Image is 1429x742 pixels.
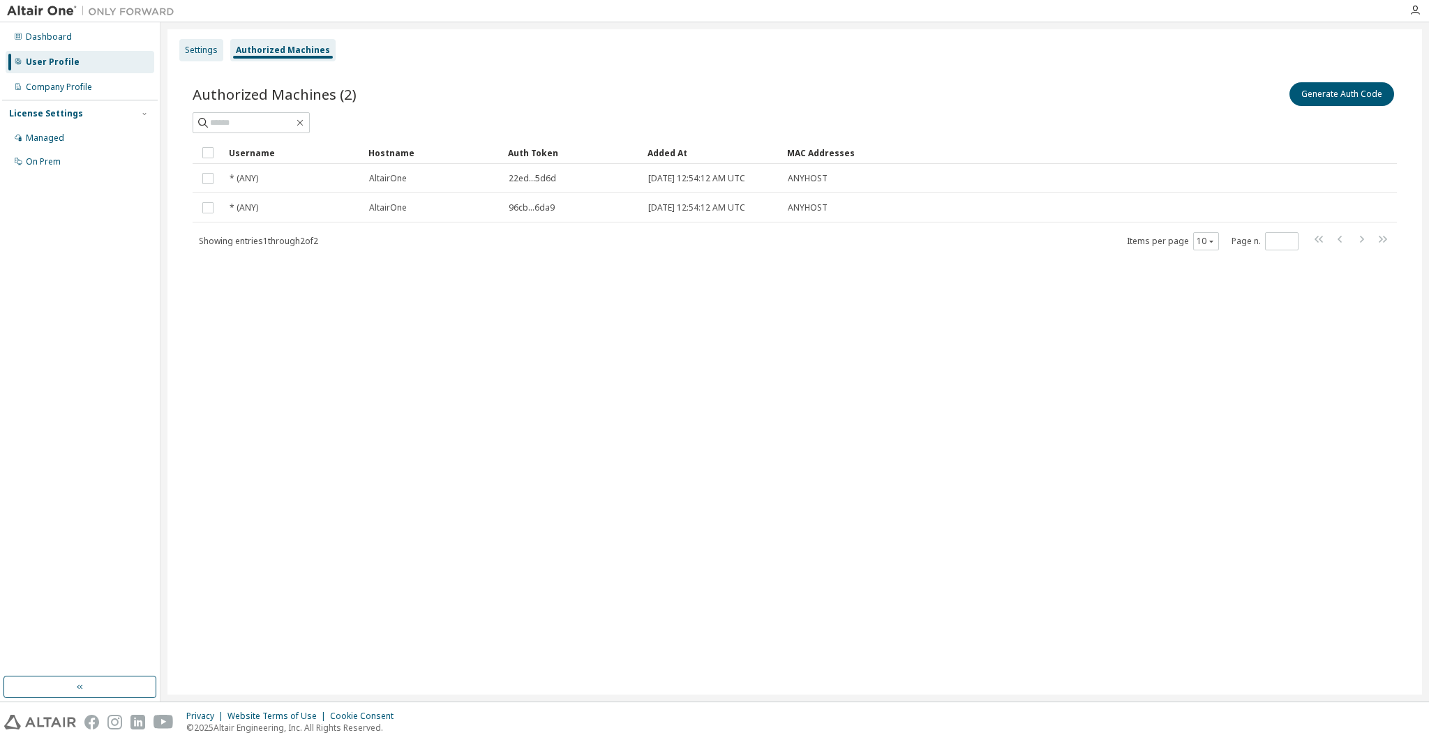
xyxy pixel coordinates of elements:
[26,82,92,93] div: Company Profile
[648,202,745,213] span: [DATE] 12:54:12 AM UTC
[230,202,258,213] span: * (ANY)
[368,142,497,164] div: Hostname
[509,173,556,184] span: 22ed...5d6d
[509,202,555,213] span: 96cb...6da9
[648,142,776,164] div: Added At
[229,142,357,164] div: Username
[26,132,64,144] div: Managed
[26,56,80,68] div: User Profile
[330,711,402,722] div: Cookie Consent
[788,173,828,184] span: ANYHOST
[154,715,174,729] img: youtube.svg
[130,715,145,729] img: linkedin.svg
[1289,82,1394,106] button: Generate Auth Code
[508,142,636,164] div: Auth Token
[26,31,72,43] div: Dashboard
[230,173,258,184] span: * (ANY)
[107,715,122,729] img: instagram.svg
[9,108,83,119] div: License Settings
[199,235,318,247] span: Showing entries 1 through 2 of 2
[4,715,76,729] img: altair_logo.svg
[186,711,227,722] div: Privacy
[369,173,407,184] span: AltairOne
[84,715,99,729] img: facebook.svg
[1197,236,1215,247] button: 10
[186,722,402,734] p: © 2025 Altair Engineering, Inc. All Rights Reserved.
[26,156,61,167] div: On Prem
[369,202,407,213] span: AltairOne
[788,202,828,213] span: ANYHOST
[787,142,1250,164] div: MAC Addresses
[227,711,330,722] div: Website Terms of Use
[648,173,745,184] span: [DATE] 12:54:12 AM UTC
[185,45,218,56] div: Settings
[236,45,330,56] div: Authorized Machines
[1232,232,1299,250] span: Page n.
[7,4,181,18] img: Altair One
[193,84,357,104] span: Authorized Machines (2)
[1127,232,1219,250] span: Items per page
